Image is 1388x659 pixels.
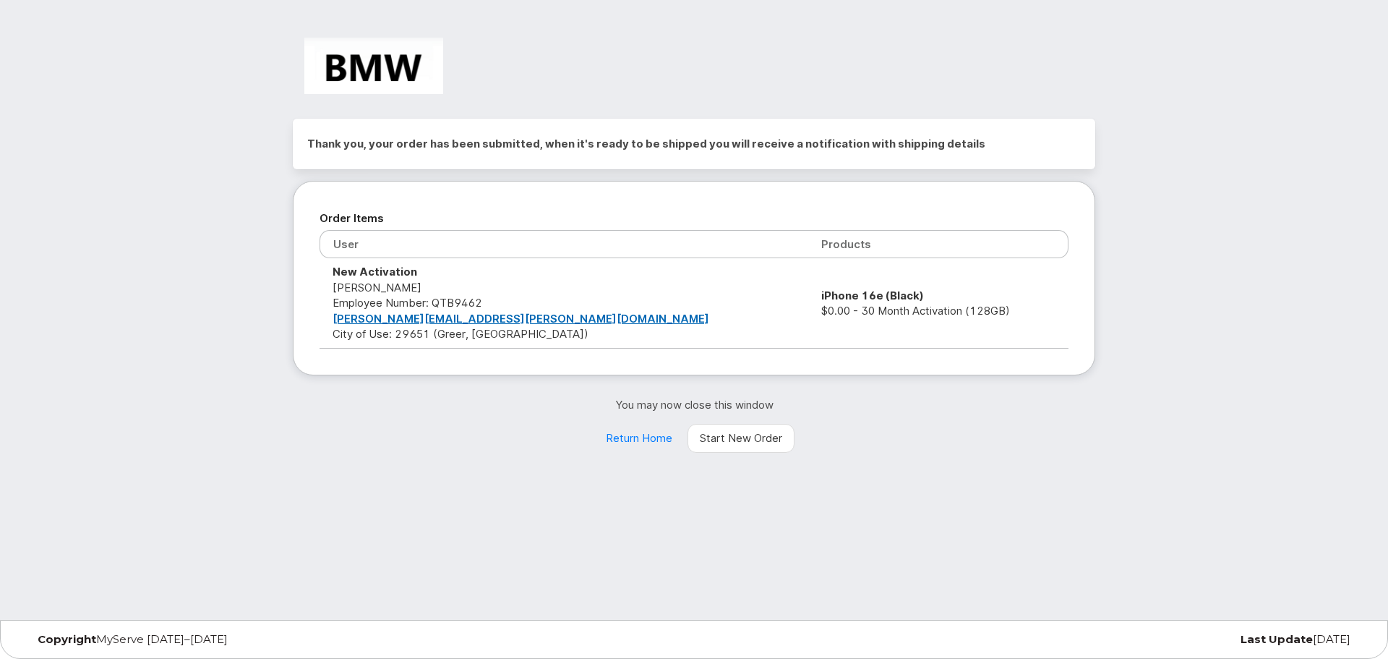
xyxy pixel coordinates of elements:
[333,312,709,326] a: [PERSON_NAME][EMAIL_ADDRESS][PERSON_NAME][DOMAIN_NAME]
[1241,632,1313,646] strong: Last Update
[304,38,443,94] img: BMW Manufacturing Co LLC
[320,208,1068,229] h2: Order Items
[293,397,1095,412] p: You may now close this window
[333,265,417,279] strong: New Activation
[307,133,1081,155] h2: Thank you, your order has been submitted, when it's ready to be shipped you will receive a notifi...
[821,289,924,302] strong: iPhone 16e (Black)
[320,258,808,348] td: [PERSON_NAME] City of Use: 29651 (Greer, [GEOGRAPHIC_DATA])
[808,258,1068,348] td: $0.00 - 30 Month Activation (128GB)
[27,634,471,645] div: MyServe [DATE]–[DATE]
[917,634,1361,645] div: [DATE]
[594,424,685,453] a: Return Home
[333,296,482,310] span: Employee Number: QTB9462
[38,632,96,646] strong: Copyright
[808,230,1068,258] th: Products
[687,424,794,453] a: Start New Order
[320,230,808,258] th: User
